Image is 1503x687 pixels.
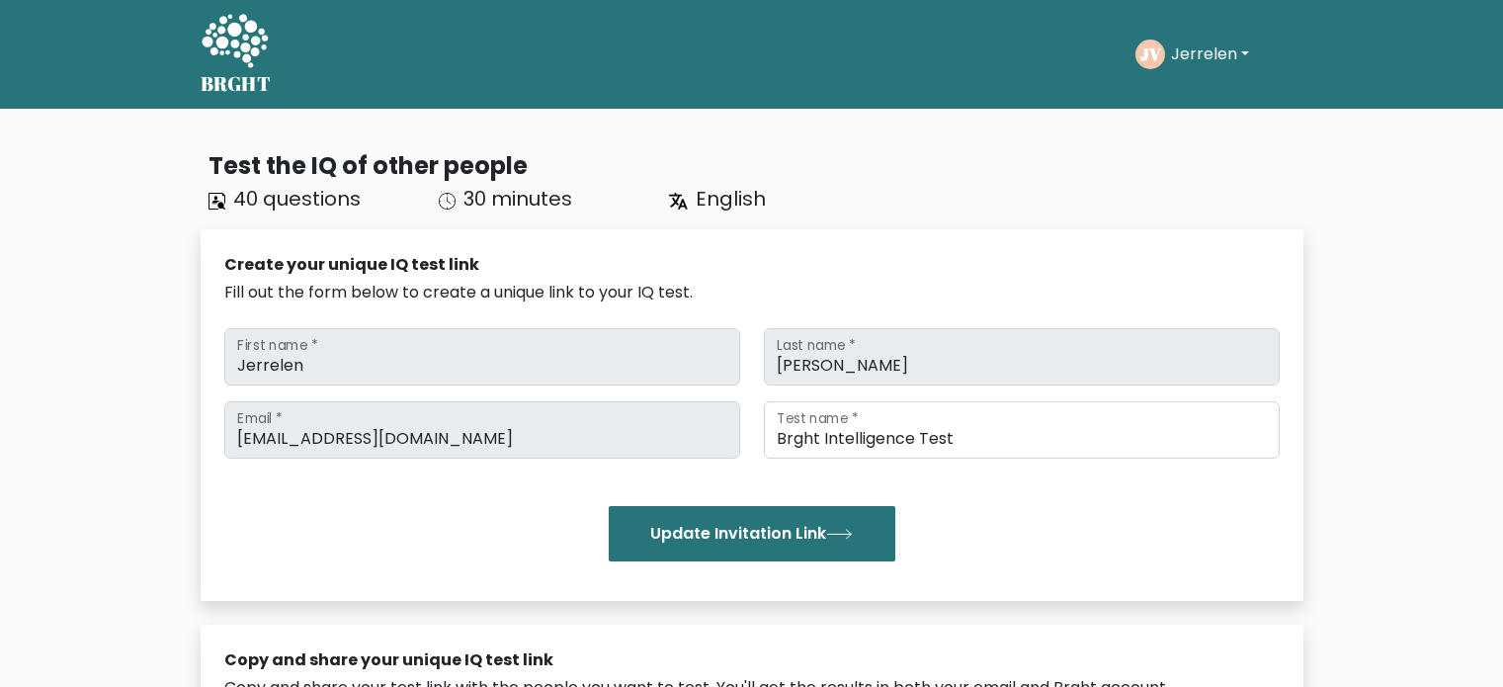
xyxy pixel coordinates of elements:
input: Last name [764,328,1280,386]
span: 40 questions [233,185,361,213]
div: Copy and share your unique IQ test link [224,648,1280,672]
input: First name [224,328,740,386]
span: English [696,185,766,213]
input: Test name [764,401,1280,459]
h5: BRGHT [201,72,272,96]
a: BRGHT [201,8,272,101]
div: Create your unique IQ test link [224,253,1280,277]
span: 30 minutes [463,185,572,213]
text: JV [1139,43,1160,65]
button: Update Invitation Link [609,506,895,561]
input: Email [224,401,740,459]
button: Jerrelen [1165,42,1255,67]
div: Test the IQ of other people [209,148,1303,184]
div: Fill out the form below to create a unique link to your IQ test. [224,281,1280,304]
